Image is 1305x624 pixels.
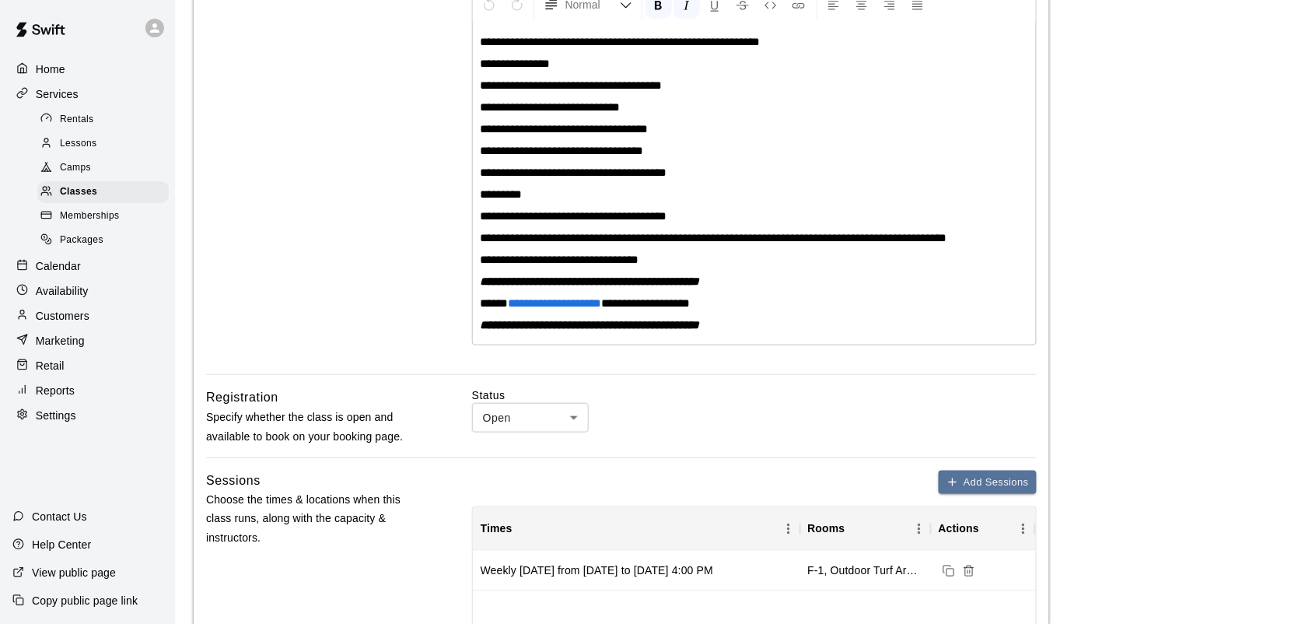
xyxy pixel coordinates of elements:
h6: Registration [206,387,278,408]
div: Camps [37,157,169,179]
label: Status [472,387,1037,403]
div: Packages [37,230,169,251]
a: Classes [37,181,175,205]
a: Marketing [12,329,163,352]
span: Rentals [60,112,94,128]
div: Actions [939,507,979,551]
p: Home [36,61,65,77]
div: Rentals [37,109,169,131]
div: Rooms [808,507,845,551]
p: Calendar [36,258,81,274]
p: Settings [36,408,76,423]
h6: Sessions [206,471,261,491]
div: Times [473,507,800,551]
a: Home [12,58,163,81]
p: Customers [36,308,89,324]
button: Sort [845,518,867,540]
p: Specify whether the class is open and available to book on your booking page. [206,408,422,447]
span: Packages [60,233,103,248]
span: Classes [60,184,97,200]
span: Memberships [60,209,119,224]
a: Services [12,82,163,106]
p: Retail [36,358,65,373]
p: Reports [36,383,75,398]
a: Settings [12,404,163,427]
div: Open [472,403,589,432]
p: Help Center [32,537,91,552]
a: Availability [12,279,163,303]
a: Retail [12,354,163,377]
p: Choose the times & locations when this class runs, along with the capacity & instructors. [206,490,422,549]
div: Rooms [800,507,931,551]
a: Reports [12,379,163,402]
p: Availability [36,283,89,299]
div: Memberships [37,205,169,227]
div: F-1, Outdoor Turf Area 1 [808,563,923,579]
a: Customers [12,304,163,328]
p: Services [36,86,79,102]
a: Camps [37,156,175,181]
p: Marketing [36,333,85,349]
button: Add Sessions [939,471,1037,495]
div: Weekly on Thursday from 10/2/2025 to 11/20/2025 at 4:00 PM [481,563,713,579]
button: Menu [1012,517,1035,541]
div: Classes [37,181,169,203]
span: Lessons [60,136,97,152]
a: Lessons [37,131,175,156]
span: Delete sessions [959,563,979,576]
p: View public page [32,565,116,580]
button: Duplicate sessions [939,561,959,581]
span: Camps [60,160,91,176]
a: Memberships [37,205,175,229]
a: Calendar [12,254,163,278]
div: Times [481,507,513,551]
button: Sort [513,518,534,540]
div: Lessons [37,133,169,155]
a: Packages [37,229,175,253]
div: Actions [931,507,1036,551]
p: Contact Us [32,509,87,524]
a: Rentals [37,107,175,131]
p: Copy public page link [32,593,138,608]
button: Menu [777,517,800,541]
button: Menu [908,517,931,541]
